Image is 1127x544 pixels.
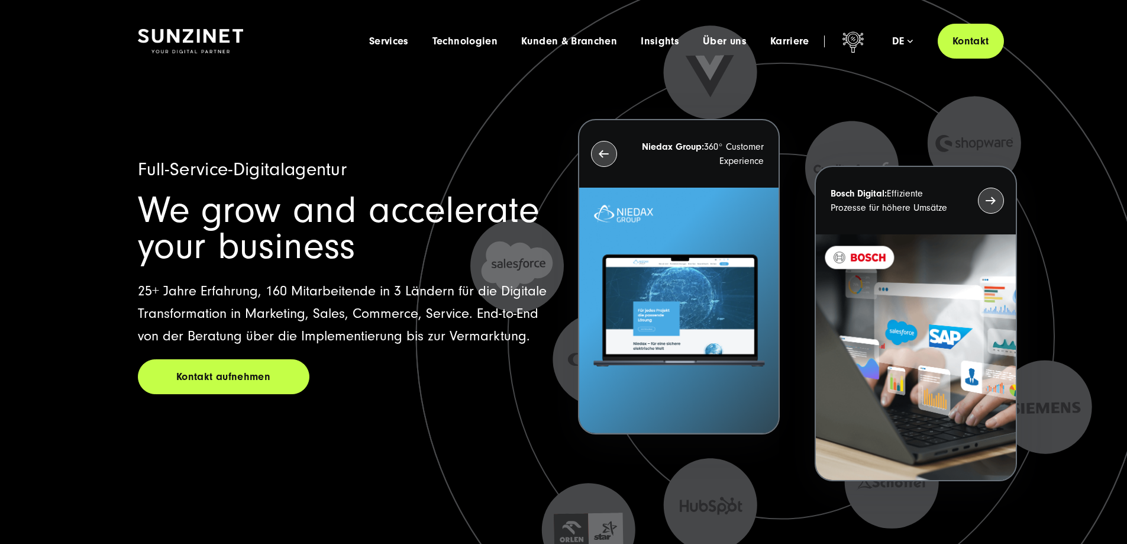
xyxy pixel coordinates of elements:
[138,159,347,180] span: Full-Service-Digitalagentur
[938,24,1004,59] a: Kontakt
[521,36,617,47] a: Kunden & Branchen
[770,36,809,47] a: Karriere
[892,36,913,47] div: de
[815,166,1016,481] button: Bosch Digital:Effiziente Prozesse für höhere Umsätze BOSCH - Kundeprojekt - Digital Transformatio...
[138,29,243,54] img: SUNZINET Full Service Digital Agentur
[432,36,498,47] a: Technologien
[369,36,409,47] a: Services
[138,359,309,394] a: Kontakt aufnehmen
[578,119,780,434] button: Niedax Group:360° Customer Experience Letztes Projekt von Niedax. Ein Laptop auf dem die Niedax W...
[703,36,747,47] a: Über uns
[831,186,956,215] p: Effiziente Prozesse für höhere Umsätze
[816,234,1015,480] img: BOSCH - Kundeprojekt - Digital Transformation Agentur SUNZINET
[138,189,540,268] span: We grow and accelerate your business
[641,36,679,47] a: Insights
[638,140,764,168] p: 360° Customer Experience
[579,188,779,433] img: Letztes Projekt von Niedax. Ein Laptop auf dem die Niedax Website geöffnet ist, auf blauem Hinter...
[831,188,887,199] strong: Bosch Digital:
[138,280,550,347] p: 25+ Jahre Erfahrung, 160 Mitarbeitende in 3 Ländern für die Digitale Transformation in Marketing,...
[642,141,704,152] strong: Niedax Group:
